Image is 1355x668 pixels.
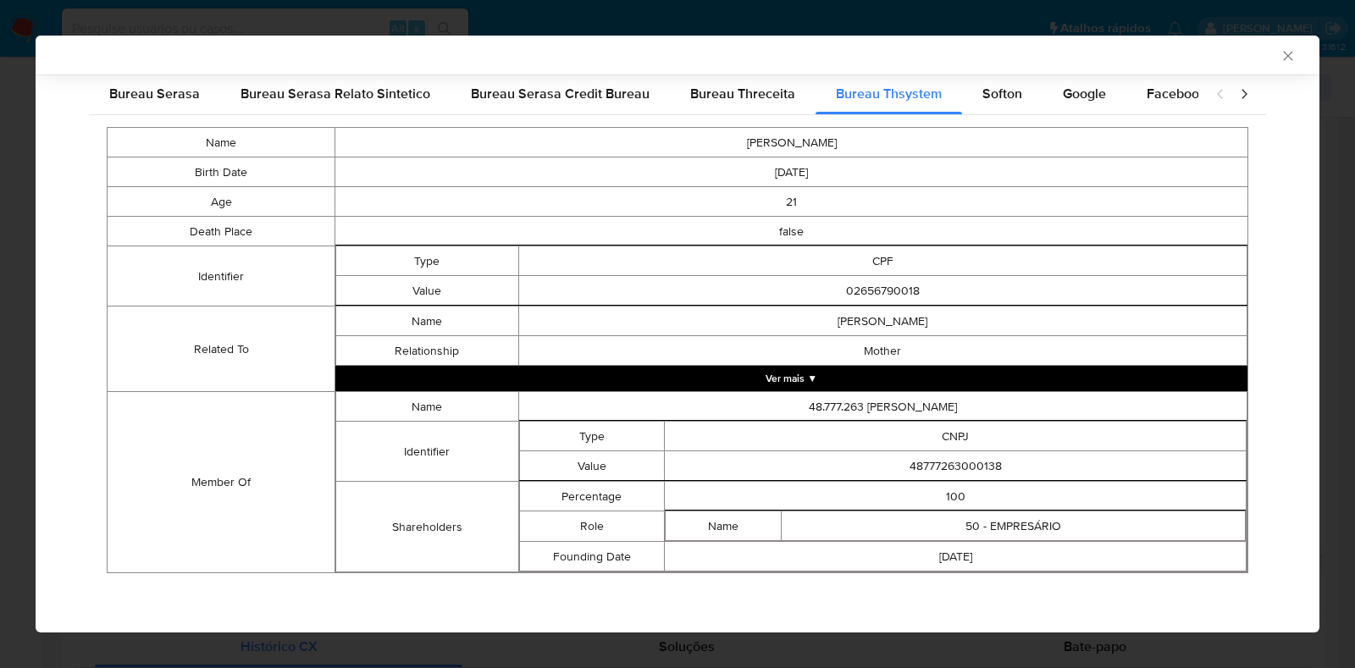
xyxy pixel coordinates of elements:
td: 21 [335,187,1248,217]
td: 02656790018 [518,276,1247,306]
span: Bureau Serasa Relato Sintetico [241,84,430,103]
td: 50 - EMPRESÁRIO [782,511,1246,541]
td: [DATE] [665,542,1247,571]
td: Founding Date [519,542,665,571]
td: Identifier [108,246,335,306]
span: Google [1063,84,1106,103]
td: Percentage [519,482,665,511]
span: Bureau Thsystem [836,84,942,103]
td: false [335,217,1248,246]
td: Relationship [336,336,518,366]
td: Role [519,511,665,542]
span: Bureau Serasa [109,84,200,103]
td: Type [519,422,665,451]
td: 48.777.263 [PERSON_NAME] [518,392,1247,422]
td: Value [519,451,665,481]
td: 48777263000138 [665,451,1247,481]
td: Mother [518,336,1247,366]
td: Age [108,187,335,217]
td: Name [666,511,782,541]
button: Expand array [335,366,1247,391]
td: CPF [518,246,1247,276]
td: Birth Date [108,157,335,187]
td: Value [336,276,518,306]
span: Bureau Serasa Credit Bureau [471,84,650,103]
td: CNPJ [665,422,1247,451]
td: [PERSON_NAME] [335,128,1248,157]
td: Death Place [108,217,335,246]
span: Bureau Threceita [690,84,795,103]
td: Name [336,392,518,422]
span: Facebook [1147,84,1206,103]
td: Shareholders [336,482,518,572]
td: Related To [108,306,335,392]
td: [DATE] [335,157,1248,187]
td: [PERSON_NAME] [518,306,1247,336]
span: Softon [982,84,1022,103]
td: Name [108,128,335,157]
td: Name [336,306,518,336]
td: Member Of [108,392,335,573]
td: Type [336,246,518,276]
td: 100 [665,482,1247,511]
div: closure-recommendation-modal [36,36,1319,632]
button: Fechar a janela [1280,47,1295,63]
div: Detailed external info [89,74,1198,114]
td: Identifier [336,422,518,482]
